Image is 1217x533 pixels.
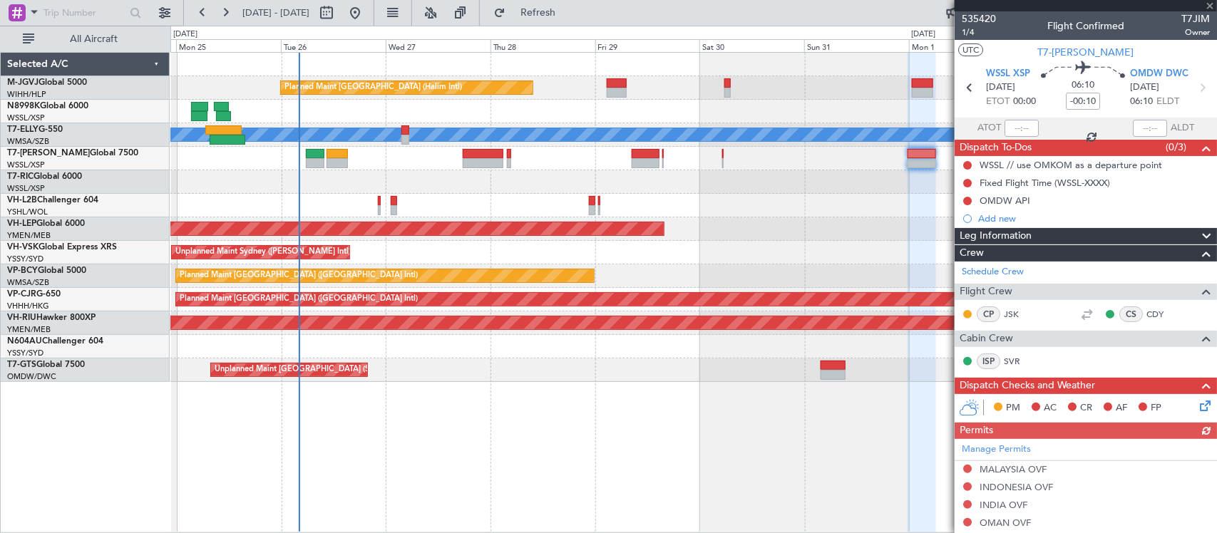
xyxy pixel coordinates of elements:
[1171,121,1194,135] span: ALDT
[1004,355,1036,368] a: SVR
[980,177,1110,189] div: Fixed Flight Time (WSSL-XXXX)
[1119,306,1143,322] div: CS
[7,125,63,134] a: T7-ELLYG-550
[962,26,996,38] span: 1/4
[508,8,568,18] span: Refresh
[7,371,56,382] a: OMDW/DWC
[958,43,983,56] button: UTC
[1044,401,1057,415] span: AC
[1013,95,1036,109] span: 00:00
[7,102,88,110] a: N8998KGlobal 6000
[1047,19,1124,34] div: Flight Confirmed
[7,314,96,322] a: VH-RIUHawker 800XP
[986,81,1015,95] span: [DATE]
[7,290,61,299] a: VP-CJRG-650
[43,2,125,24] input: Trip Number
[1130,81,1159,95] span: [DATE]
[1181,26,1210,38] span: Owner
[595,39,700,52] div: Fri 29
[7,149,90,157] span: T7-[PERSON_NAME]
[978,212,1210,224] div: Add new
[180,265,418,286] div: Planned Maint [GEOGRAPHIC_DATA] ([GEOGRAPHIC_DATA] Intl)
[804,39,909,52] div: Sun 31
[1156,95,1179,109] span: ELDT
[1151,401,1161,415] span: FP
[284,77,462,98] div: Planned Maint [GEOGRAPHIC_DATA] (Halim Intl)
[7,196,37,205] span: VH-L2B
[7,348,43,358] a: YSSY/SYD
[7,78,87,87] a: M-JGVJGlobal 5000
[281,39,386,52] div: Tue 26
[960,140,1032,156] span: Dispatch To-Dos
[7,102,40,110] span: N8998K
[7,160,45,170] a: WSSL/XSP
[7,324,51,335] a: YMEN/MEB
[986,67,1030,81] span: WSSL XSP
[1146,308,1179,321] a: CDY
[7,219,85,228] a: VH-LEPGlobal 6000
[960,228,1032,244] span: Leg Information
[7,207,48,217] a: YSHL/WOL
[7,113,45,123] a: WSSL/XSP
[7,78,38,87] span: M-JGVJ
[7,243,117,252] a: VH-VSKGlobal Express XRS
[911,29,935,41] div: [DATE]
[7,149,138,157] a: T7-[PERSON_NAME]Global 7500
[7,172,82,181] a: T7-RICGlobal 6000
[7,314,36,322] span: VH-RIU
[7,125,38,134] span: T7-ELLY
[960,284,1012,300] span: Flight Crew
[977,353,1000,369] div: ISP
[7,361,36,369] span: T7-GTS
[1072,78,1094,93] span: 06:10
[962,265,1024,279] a: Schedule Crew
[491,39,595,52] div: Thu 28
[7,254,43,264] a: YSSY/SYD
[7,301,49,311] a: VHHH/HKG
[980,195,1030,207] div: OMDW API
[7,290,36,299] span: VP-CJR
[487,1,572,24] button: Refresh
[1181,11,1210,26] span: T7JIM
[7,266,86,275] a: VP-BCYGlobal 5000
[215,359,392,381] div: Unplanned Maint [GEOGRAPHIC_DATA] (Seletar)
[960,378,1095,394] span: Dispatch Checks and Weather
[7,172,34,181] span: T7-RIC
[7,230,51,241] a: YMEN/MEB
[180,289,418,310] div: Planned Maint [GEOGRAPHIC_DATA] ([GEOGRAPHIC_DATA] Intl)
[7,277,49,288] a: WMSA/SZB
[1006,401,1020,415] span: PM
[977,121,1001,135] span: ATOT
[7,89,46,100] a: WIHH/HLP
[7,337,103,346] a: N604AUChallenger 604
[242,6,309,19] span: [DATE] - [DATE]
[1116,401,1127,415] span: AF
[7,361,85,369] a: T7-GTSGlobal 7500
[7,136,49,147] a: WMSA/SZB
[1038,45,1134,60] span: T7-[PERSON_NAME]
[977,306,1000,322] div: CP
[1130,67,1188,81] span: OMDW DWC
[980,159,1162,171] div: WSSL // use OMKOM as a departure point
[7,266,38,275] span: VP-BCY
[7,183,45,194] a: WSSL/XSP
[1004,308,1036,321] a: JSK
[699,39,804,52] div: Sat 30
[37,34,150,44] span: All Aircraft
[986,95,1010,109] span: ETOT
[1080,401,1092,415] span: CR
[909,39,1014,52] div: Mon 1
[175,242,351,263] div: Unplanned Maint Sydney ([PERSON_NAME] Intl)
[1166,140,1186,155] span: (0/3)
[16,28,155,51] button: All Aircraft
[7,196,98,205] a: VH-L2BChallenger 604
[7,243,38,252] span: VH-VSK
[7,337,42,346] span: N604AU
[1130,95,1153,109] span: 06:10
[960,245,984,262] span: Crew
[176,39,281,52] div: Mon 25
[173,29,197,41] div: [DATE]
[962,11,996,26] span: 535420
[960,331,1013,347] span: Cabin Crew
[386,39,491,52] div: Wed 27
